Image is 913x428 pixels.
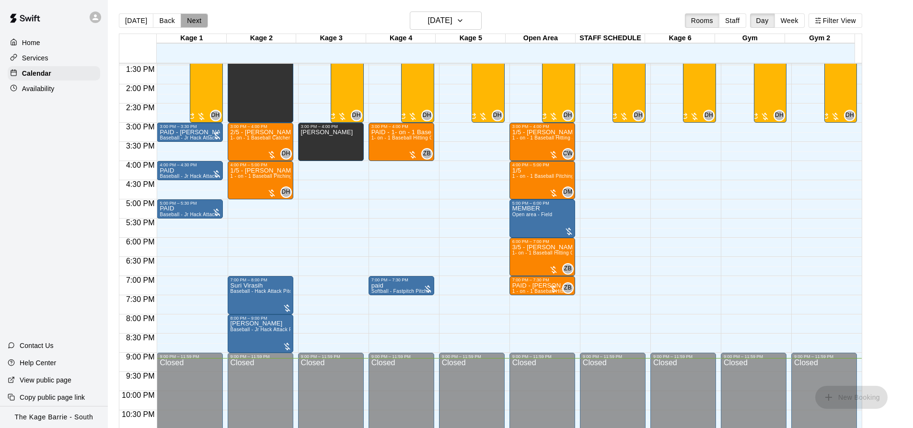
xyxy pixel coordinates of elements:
span: Open area - Field [512,212,552,217]
span: 5:00 PM [124,199,157,208]
button: Staff [719,13,746,28]
div: Dan Hodgins [280,186,292,198]
div: Kage 6 [645,34,715,43]
div: Zach Biery [562,282,574,294]
span: Dan Hodgins [636,110,644,121]
div: 4:00 PM – 4:30 PM [160,162,199,167]
div: Kage 1 [157,34,227,43]
div: Cole White [562,148,574,160]
div: 9:00 PM – 11:59 PM [724,354,765,359]
span: Dan Hodgins [707,110,715,121]
div: Dan Hodgins [633,110,644,121]
div: 3:00 PM – 4:00 PM: 2/5 - Reid Asselin [228,123,293,161]
span: 1- on - 1 Baseball Catchers Clinic [231,135,307,140]
span: Dan Hodgins [566,110,574,121]
div: 4:00 PM – 5:00 PM [512,162,552,167]
div: Kage 3 [296,34,366,43]
span: Recurring event [187,113,195,120]
span: Baseball - Jr Hack Attack with Feeder - DO NOT NEED SECOND PERSON [160,212,331,217]
p: Contact Us [20,341,54,350]
span: Zach Biery [566,282,574,294]
div: 7:00 PM – 8:00 PM [231,278,270,282]
div: Dan Hodgins [351,110,362,121]
span: Cole White [566,148,574,160]
span: Baseball - Jr Hack Attack with Feeder - DO NOT NEED SECOND PERSON [160,135,331,140]
span: Dan Hodgins [496,110,503,121]
span: 10:30 PM [119,410,157,418]
span: DH [705,111,713,120]
span: DH [282,187,290,197]
div: Kage 2 [227,34,297,43]
div: 5:00 PM – 5:30 PM [160,201,199,206]
div: Dan Hodgins [280,148,292,160]
div: 8:00 PM – 9:00 PM: Matthew Dell’Unto [228,314,293,353]
span: Dan Hodgins [284,186,292,198]
p: Help Center [20,358,56,368]
div: 7:00 PM – 7:30 PM: PAID - Dante Douglas [509,276,575,295]
div: 4:00 PM – 5:00 PM: 1/5 - Jonathan Walker [228,161,293,199]
span: Baseball - Hack Attack Pitching Machine - Ideal for 14U and older players [231,289,398,294]
span: 8:00 PM [124,314,157,323]
div: Dave Maxamenko [562,186,574,198]
a: Calendar [8,66,100,81]
div: 3:00 PM – 3:30 PM [160,124,199,129]
div: 9:00 PM – 11:59 PM [231,354,272,359]
span: 1 - on - 1 Baseball Pitching Clinic [512,174,588,179]
p: The Kage Barrie - South [15,412,93,422]
span: Baseball - Jr Hack Attack with Feeder - DO NOT NEED SECOND PERSON [160,174,331,179]
div: Zach Biery [562,263,574,275]
span: Zach Biery [566,263,574,275]
div: 5:00 PM – 6:00 PM [512,201,552,206]
span: DH [493,111,502,120]
span: DH [352,111,361,120]
div: 9:00 PM – 11:59 PM [442,354,484,359]
span: DH [211,111,220,120]
span: DH [845,111,854,120]
span: 6:00 PM [124,238,157,246]
span: Recurring event [398,113,406,120]
span: Dan Hodgins [777,110,785,121]
span: 1 - on - 1 Baseball Pitching Clinic [231,174,306,179]
div: 7:00 PM – 8:00 PM: Suri Virasih [228,276,293,314]
span: Zach Biery [425,148,433,160]
div: 7:00 PM – 7:30 PM [512,278,552,282]
span: ZB [564,264,572,274]
div: 3:00 PM – 4:00 PM [301,124,340,129]
div: 9:00 PM – 11:59 PM [653,354,695,359]
span: DH [564,111,572,120]
span: 2:00 PM [124,84,157,93]
span: 9:00 PM [124,353,157,361]
div: 4:00 PM – 4:30 PM: PAID [157,161,222,180]
span: Recurring event [751,113,758,120]
div: Open Area [506,34,576,43]
span: DH [634,111,643,120]
span: 1- on - 1 Baseball Hitting Clinic [371,135,442,140]
div: 4:00 PM – 5:00 PM: 1/5 [509,161,575,199]
span: You don't have the permission to add bookings [815,393,888,401]
p: Services [22,53,48,63]
span: 1:30 PM [124,65,157,73]
div: 9:00 PM – 11:59 PM [301,354,343,359]
span: 10:00 PM [119,391,157,399]
span: 5:30 PM [124,219,157,227]
div: Gym [715,34,785,43]
div: 3:00 PM – 4:00 PM [371,124,411,129]
div: 9:00 PM – 11:59 PM [512,354,554,359]
p: Home [22,38,40,47]
span: 1- on - 1 Baseball Hitting Clinic [512,250,583,255]
a: Availability [8,81,100,96]
span: Baseball - Jr Hack Attack Pitching Machine - Perfect for all ages and skill levels! [231,327,413,332]
p: View public page [20,375,71,385]
div: Zach Biery [421,148,433,160]
button: [DATE] [410,12,482,30]
div: Dan Hodgins [774,110,785,121]
span: Recurring event [469,113,476,120]
span: Dan Hodgins [214,110,221,121]
span: Dan Hodgins [848,110,855,121]
div: 9:00 PM – 11:59 PM [160,354,201,359]
a: Services [8,51,100,65]
span: 9:30 PM [124,372,157,380]
div: Dan Hodgins [210,110,221,121]
h6: [DATE] [428,14,452,27]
